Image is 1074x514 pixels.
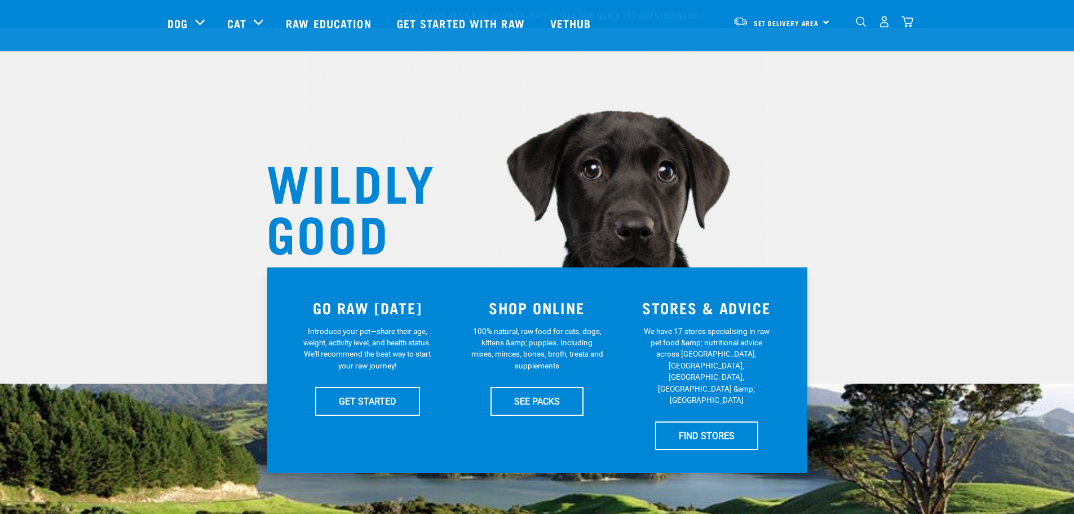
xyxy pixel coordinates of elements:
a: Vethub [539,1,605,46]
p: Introduce your pet—share their age, weight, activity level, and health status. We'll recommend th... [301,326,434,372]
a: FIND STORES [655,421,758,450]
a: Get started with Raw [386,1,539,46]
a: SEE PACKS [490,387,584,415]
h3: GO RAW [DATE] [290,299,446,317]
h1: WILDLY GOOD NUTRITION [267,155,492,307]
span: Set Delivery Area [754,21,819,25]
a: Dog [167,15,188,32]
h3: SHOP ONLINE [459,299,615,317]
img: home-icon-1@2x.png [856,16,867,27]
h3: STORES & ADVICE [629,299,785,317]
img: user.png [878,16,890,28]
img: van-moving.png [733,16,748,27]
a: Raw Education [275,1,385,46]
a: GET STARTED [315,387,420,415]
p: 100% natural, raw food for cats, dogs, kittens &amp; puppies. Including mixes, minces, bones, bro... [471,326,603,372]
img: home-icon@2x.png [901,16,913,28]
p: We have 17 stores specialising in raw pet food &amp; nutritional advice across [GEOGRAPHIC_DATA],... [640,326,773,406]
a: Cat [227,15,246,32]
